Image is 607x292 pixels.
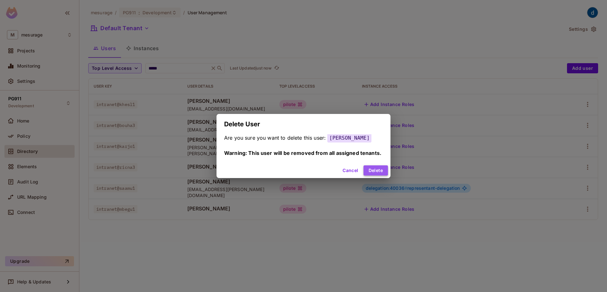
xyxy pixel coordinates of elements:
button: Delete [364,165,388,176]
button: Cancel [340,165,361,176]
h2: Delete User [217,114,390,134]
span: [PERSON_NAME] [327,133,371,143]
span: Are you sure you want to delete this user: [224,135,326,141]
span: Warning: This user will be removed from all assigned tenants. [224,150,381,156]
